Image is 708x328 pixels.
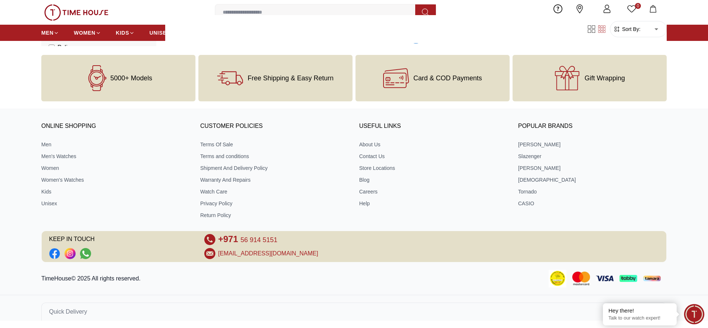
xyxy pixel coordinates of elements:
[74,29,96,36] span: WOMEN
[566,3,593,22] a: Our Stores
[643,276,661,282] img: Tamara Payment
[240,236,277,244] span: 56 914 5151
[80,248,91,259] a: Social Link
[549,270,566,287] img: Consumer Payment
[613,25,641,33] button: Sort By:
[149,29,170,36] span: UNISEX
[218,249,318,258] a: [EMAIL_ADDRESS][DOMAIN_NAME]
[41,200,190,207] a: Unisex
[596,276,614,281] img: Visa
[584,74,625,82] span: Gift Wrapping
[49,234,194,245] span: KEEP IN TOUCH
[247,74,333,82] span: Free Shipping & Easy Return
[41,121,190,132] h3: ONLINE SHOPPING
[518,188,667,195] a: Tornado
[608,315,671,321] p: Talk to our watch expert!
[413,74,482,82] span: Card & COD Payments
[49,45,55,50] input: Police
[518,176,667,184] a: [DEMOGRAPHIC_DATA]
[49,248,60,259] li: Facebook
[572,272,590,285] img: Mastercard
[41,153,190,160] a: Men's Watches
[518,141,667,148] a: [PERSON_NAME]
[518,164,667,172] a: [PERSON_NAME]
[200,188,349,195] a: Watch Care
[200,164,349,172] a: Shipment And Delivery Policy
[359,188,508,195] a: Careers
[41,164,190,172] a: Women
[116,26,135,39] a: KIDS
[200,212,349,219] a: Return Policy
[41,176,190,184] a: Women's Watches
[621,25,641,33] span: Sort By:
[359,176,508,184] a: Blog
[200,141,349,148] a: Terms Of Sale
[642,4,664,21] button: My Bag
[41,141,190,148] a: Men
[218,234,278,245] a: +971 56 914 5151
[635,3,641,9] span: 0
[58,43,74,52] span: Police
[41,29,53,36] span: MEN
[518,121,667,132] h3: Popular Brands
[116,29,129,36] span: KIDS
[518,153,667,160] a: Slazenger
[41,26,59,39] a: MEN
[41,188,190,195] a: Kids
[684,304,704,324] div: Chat Widget
[518,200,667,207] a: CASIO
[619,275,637,282] img: Tabby Payment
[41,274,143,283] p: TimeHouse© 2025 All rights reserved.
[359,200,508,207] a: Help
[49,248,60,259] a: Social Link
[621,3,642,22] a: 0Wishlist
[149,26,176,39] a: UNISEX
[608,307,671,314] div: Hey there!
[359,141,508,148] a: About Us
[49,307,87,316] span: Quick Delivery
[550,3,566,22] a: Help
[44,4,108,21] img: ...
[200,176,349,184] a: Warranty And Repairs
[359,153,508,160] a: Contact Us
[359,164,508,172] a: Store Locations
[110,74,152,82] span: 5000+ Models
[359,121,508,132] h3: USEFUL LINKS
[200,121,349,132] h3: CUSTOMER POLICIES
[644,14,662,20] span: My Bag
[200,153,349,160] a: Terms and conditions
[200,200,349,207] a: Privacy Policy
[74,26,101,39] a: WOMEN
[41,303,667,321] button: Quick Delivery
[65,248,76,259] a: Social Link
